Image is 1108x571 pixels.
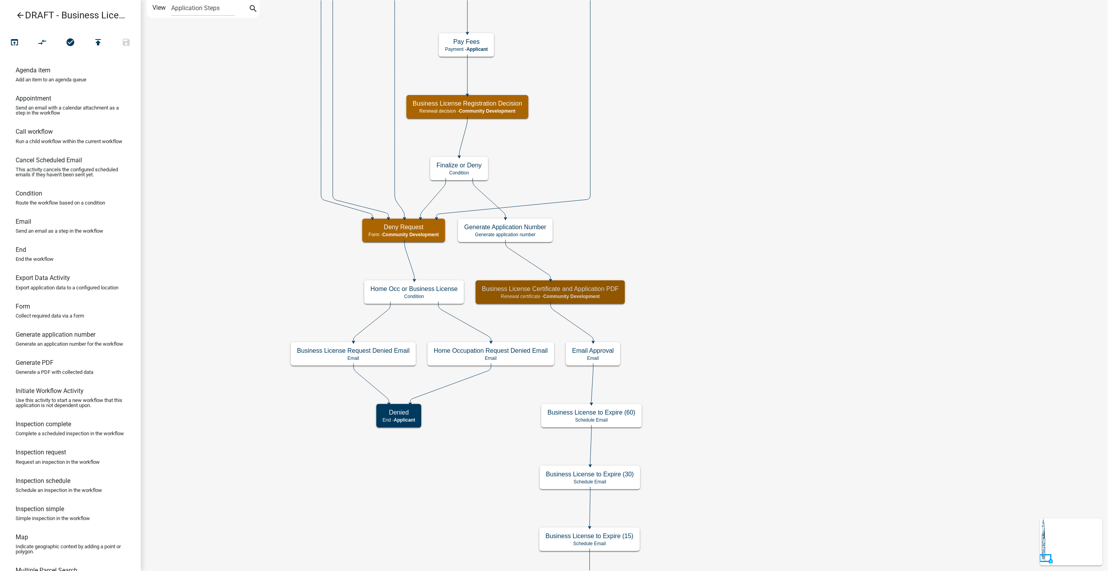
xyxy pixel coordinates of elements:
[16,460,100,465] p: Request an inspection in the workflow
[382,232,439,237] span: Community Development
[16,274,70,282] h6: Export Data Activity
[16,370,93,375] p: Generate a PDF with collected data
[16,11,25,22] i: arrow_back
[16,218,31,225] h6: Email
[572,347,614,354] h5: Email Approval
[546,470,634,478] h5: Business License to Expire (30)
[371,294,458,299] p: Condition
[0,34,140,53] div: Workflow actions
[16,285,118,290] p: Export application data to a configured location
[548,417,635,423] p: Schedule Email
[459,108,516,114] span: Community Development
[572,356,614,361] p: Email
[482,294,619,299] p: Renewal certificate -
[56,34,84,51] button: No problems
[10,38,19,48] i: open_in_browser
[93,38,103,48] i: publish
[16,66,50,74] h6: Agenda item
[16,128,53,135] h6: Call workflow
[413,100,522,107] h5: Business License Registration Decision
[16,341,123,347] p: Generate an application number for the workflow
[16,544,125,554] p: Indicate geographic context by adding a point or polygon.
[16,257,54,262] p: End the workflow
[369,223,439,231] h5: Deny Request
[467,47,488,52] span: Applicant
[546,479,634,485] p: Schedule Email
[66,38,75,48] i: check_circle
[445,47,488,52] p: Payment -
[247,3,260,16] button: search
[16,167,125,177] p: This activity cancels the configured scheduled emails if they haven't been sent yet.
[84,34,112,51] button: Publish
[383,409,415,416] h5: Denied
[16,331,95,338] h6: Generate application number
[383,417,415,423] p: End -
[16,505,64,513] h6: Inspection simple
[16,156,82,164] h6: Cancel Scheduled Email
[16,190,42,197] h6: Condition
[16,95,51,102] h6: Appointment
[16,246,26,253] h6: End
[464,232,546,237] p: Generate application number
[16,449,66,456] h6: Inspection request
[297,347,410,354] h5: Business License Request Denied Email
[122,38,131,48] i: save
[437,162,482,169] h5: Finalize or Deny
[16,477,70,485] h6: Inspection schedule
[464,223,546,231] h5: Generate Application Number
[16,516,90,521] p: Simple inspection in the workflow
[548,409,635,416] h5: Business License to Expire (60)
[413,108,522,114] p: Renewal decision -
[546,532,634,540] h5: Business License to Expire (15)
[16,398,125,408] p: Use this activity to start a new workflow that this application is not dependent upon.
[16,359,54,366] h6: Generate PDF
[16,533,28,541] h6: Map
[16,303,30,310] h6: Form
[16,200,105,205] p: Route the workflow based on a condition
[16,105,125,115] p: Send an email with a calendar attachment as a step in the workflow
[437,170,482,176] p: Condition
[482,285,619,293] h5: Business License Certificate and Application PDF
[16,387,84,395] h6: Initiate Workflow Activity
[16,313,84,318] p: Collect required data via a form
[434,356,548,361] p: Email
[6,6,128,24] a: DRAFT - Business License & Occupational Tax Certificate
[434,347,548,354] h5: Home Occupation Request Denied Email
[112,34,140,51] button: Save
[28,34,56,51] button: Auto Layout
[16,139,122,144] p: Run a child workflow within the current workflow
[394,417,415,423] span: Applicant
[249,4,258,15] i: search
[0,34,29,51] button: Test Workflow
[16,431,124,436] p: Complete a scheduled inspection in the workflow
[16,488,102,493] p: Schedule an inspection in the workflow
[543,294,600,299] span: Community Development
[371,285,458,293] h5: Home Occ or Business License
[16,77,86,82] p: Add an item to an agenda queue
[38,38,47,48] i: compare_arrows
[445,38,488,45] h5: Pay Fees
[16,420,71,428] h6: Inspection complete
[297,356,410,361] p: Email
[369,232,439,237] p: Form -
[546,541,634,546] p: Schedule Email
[16,228,103,233] p: Send an email as a step in the workflow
